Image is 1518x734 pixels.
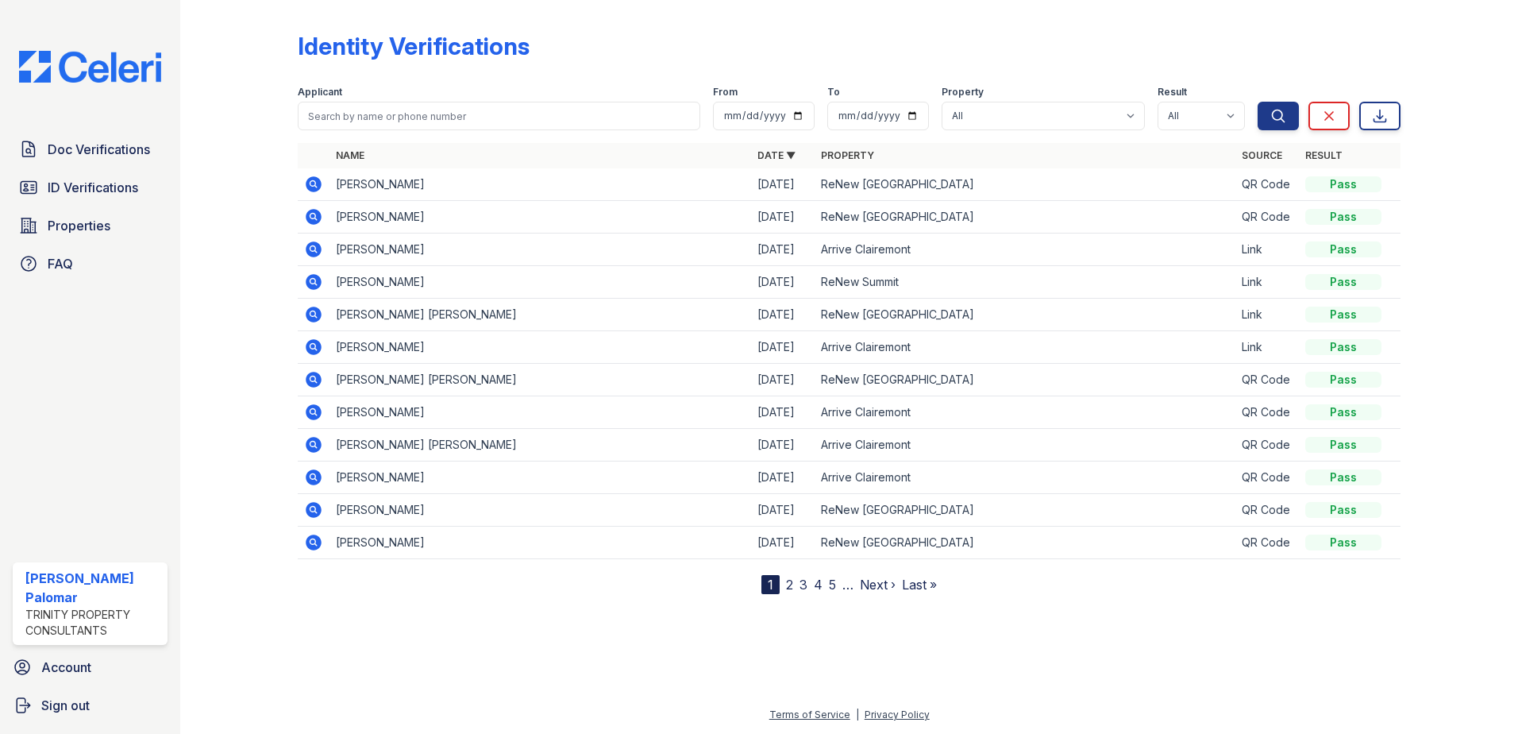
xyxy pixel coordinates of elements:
td: [PERSON_NAME] [329,201,751,234]
td: [PERSON_NAME] [PERSON_NAME] [329,364,751,396]
a: Next › [860,577,896,593]
td: Link [1235,299,1299,331]
label: Result [1158,86,1187,99]
div: Pass [1305,372,1381,388]
a: Account [6,651,174,683]
div: Pass [1305,502,1381,518]
td: Arrive Clairemont [815,331,1236,364]
td: Arrive Clairemont [815,234,1236,266]
span: FAQ [48,254,73,273]
td: QR Code [1235,527,1299,559]
a: Property [821,149,874,161]
td: [DATE] [751,201,815,234]
td: [PERSON_NAME] [329,234,751,266]
a: Date ▼ [757,149,796,161]
div: Pass [1305,307,1381,323]
img: CE_Logo_Blue-a8612792a0a2168367f1c8372b55b34899dd931a85d93a1a3d3e32e68fde9ad4.png [6,51,174,83]
td: [DATE] [751,462,815,494]
a: Properties [13,210,168,241]
td: [DATE] [751,429,815,462]
td: QR Code [1235,462,1299,494]
a: 2 [786,577,793,593]
span: Account [41,658,91,677]
a: Name [336,149,364,161]
td: [PERSON_NAME] [329,396,751,429]
td: [DATE] [751,364,815,396]
td: [DATE] [751,331,815,364]
a: Doc Verifications [13,133,168,165]
a: Last » [902,577,937,593]
div: Pass [1305,535,1381,550]
td: ReNew [GEOGRAPHIC_DATA] [815,201,1236,234]
td: [PERSON_NAME] [PERSON_NAME] [329,429,751,462]
div: Pass [1305,339,1381,355]
td: ReNew [GEOGRAPHIC_DATA] [815,494,1236,527]
td: [DATE] [751,494,815,527]
td: QR Code [1235,364,1299,396]
a: 3 [799,577,807,593]
div: Identity Verifications [298,32,530,60]
td: [DATE] [751,234,815,266]
div: Pass [1305,404,1381,420]
td: Link [1235,234,1299,266]
span: Sign out [41,696,90,715]
label: From [713,86,738,99]
td: ReNew [GEOGRAPHIC_DATA] [815,527,1236,559]
div: [PERSON_NAME] Palomar [25,569,161,607]
td: Link [1235,266,1299,299]
td: [DATE] [751,396,815,429]
td: [DATE] [751,527,815,559]
td: [DATE] [751,168,815,201]
a: Privacy Policy [865,709,930,720]
input: Search by name or phone number [298,102,700,130]
td: QR Code [1235,168,1299,201]
td: Arrive Clairemont [815,462,1236,494]
span: ID Verifications [48,178,138,197]
td: QR Code [1235,201,1299,234]
a: 5 [829,577,836,593]
td: [DATE] [751,299,815,331]
span: Properties [48,216,110,235]
td: QR Code [1235,396,1299,429]
td: QR Code [1235,429,1299,462]
td: Link [1235,331,1299,364]
div: Trinity Property Consultants [25,607,161,639]
a: Terms of Service [769,709,850,720]
label: Applicant [298,86,342,99]
td: QR Code [1235,494,1299,527]
div: Pass [1305,274,1381,290]
a: Sign out [6,690,174,721]
a: Result [1305,149,1343,161]
td: Arrive Clairemont [815,429,1236,462]
div: Pass [1305,241,1381,257]
td: [PERSON_NAME] [329,331,751,364]
span: … [842,575,853,594]
td: Arrive Clairemont [815,396,1236,429]
div: 1 [761,575,780,594]
td: [PERSON_NAME] [PERSON_NAME] [329,299,751,331]
td: [PERSON_NAME] [329,168,751,201]
div: Pass [1305,469,1381,485]
a: FAQ [13,248,168,280]
div: Pass [1305,437,1381,453]
label: Property [942,86,984,99]
td: [DATE] [751,266,815,299]
td: [PERSON_NAME] [329,494,751,527]
td: ReNew Summit [815,266,1236,299]
a: ID Verifications [13,172,168,203]
td: ReNew [GEOGRAPHIC_DATA] [815,168,1236,201]
div: | [856,709,859,720]
span: Doc Verifications [48,140,150,159]
td: ReNew [GEOGRAPHIC_DATA] [815,364,1236,396]
td: [PERSON_NAME] [329,527,751,559]
a: 4 [814,577,823,593]
label: To [827,86,840,99]
a: Source [1242,149,1282,161]
td: [PERSON_NAME] [329,266,751,299]
div: Pass [1305,209,1381,225]
td: [PERSON_NAME] [329,462,751,494]
td: ReNew [GEOGRAPHIC_DATA] [815,299,1236,331]
div: Pass [1305,176,1381,192]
